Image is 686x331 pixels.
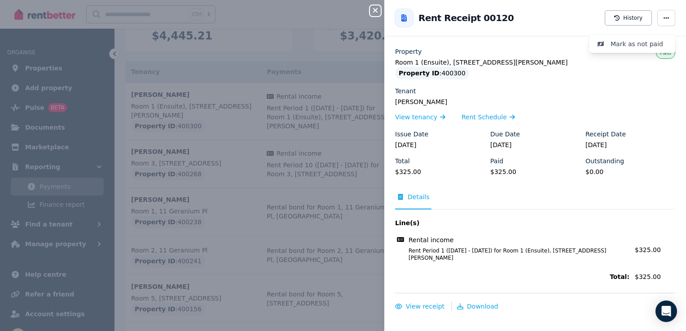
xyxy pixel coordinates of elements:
[589,35,675,53] button: Mark as not paid
[611,39,668,49] span: Mark as not paid
[635,272,675,281] span: $325.00
[395,192,675,209] nav: Tabs
[395,97,675,106] legend: [PERSON_NAME]
[395,47,422,56] label: Property
[635,246,661,253] span: $325.00
[395,167,485,176] legend: $325.00
[406,303,444,310] span: View receipt
[457,302,498,311] button: Download
[395,272,629,281] span: Total:
[395,58,675,67] legend: Room 1 (Ensuite), [STREET_ADDRESS][PERSON_NAME]
[490,130,520,139] label: Due Date
[585,140,675,149] legend: [DATE]
[395,218,629,227] span: Line(s)
[655,301,677,322] div: Open Intercom Messenger
[462,113,515,122] a: Rent Schedule
[395,157,410,165] label: Total
[660,50,671,56] span: Paid
[585,157,624,165] label: Outstanding
[418,12,514,24] h2: Rent Receipt 00120
[395,113,445,122] a: View tenancy
[395,113,437,122] span: View tenancy
[395,130,428,139] label: Issue Date
[605,10,652,26] button: History
[585,130,626,139] label: Receipt Date
[585,167,675,176] legend: $0.00
[490,157,503,165] label: Paid
[399,69,440,78] span: Property ID
[395,302,444,311] button: View receipt
[462,113,507,122] span: Rent Schedule
[467,303,498,310] span: Download
[395,140,485,149] legend: [DATE]
[409,235,453,244] span: Rental income
[398,247,629,261] span: Rent Period 1 ([DATE] - [DATE]) for Room 1 (Ensuite), [STREET_ADDRESS][PERSON_NAME]
[395,67,469,79] div: : 400300
[490,140,580,149] legend: [DATE]
[408,192,430,201] span: Details
[395,87,416,96] label: Tenant
[490,167,580,176] legend: $325.00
